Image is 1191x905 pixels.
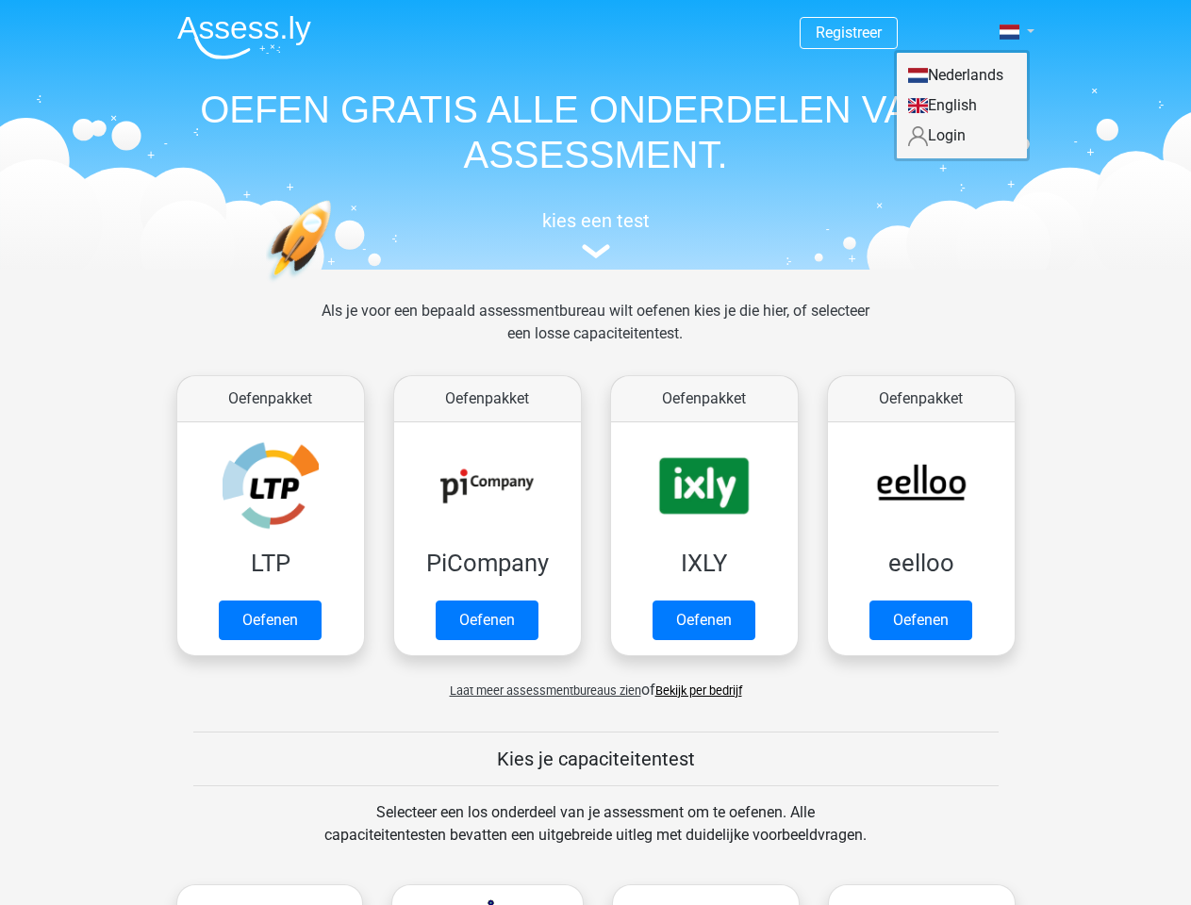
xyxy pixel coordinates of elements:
a: Bekijk per bedrijf [655,683,742,698]
h5: Kies je capaciteitentest [193,748,999,770]
img: assessment [582,244,610,258]
a: Oefenen [436,601,538,640]
h1: OEFEN GRATIS ALLE ONDERDELEN VAN JE ASSESSMENT. [162,87,1030,177]
a: Registreer [816,24,882,41]
img: oefenen [266,200,405,370]
a: Oefenen [653,601,755,640]
a: English [897,90,1027,121]
div: Als je voor een bepaald assessmentbureau wilt oefenen kies je die hier, of selecteer een losse ca... [306,300,885,368]
a: Login [897,121,1027,151]
a: Oefenen [219,601,322,640]
a: kies een test [162,209,1030,259]
div: of [162,664,1030,701]
h5: kies een test [162,209,1030,232]
a: Oefenen [869,601,972,640]
div: Selecteer een los onderdeel van je assessment om te oefenen. Alle capaciteitentesten bevatten een... [306,801,885,869]
a: Nederlands [897,60,1027,90]
span: Laat meer assessmentbureaus zien [450,683,641,698]
img: Assessly [177,15,311,59]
